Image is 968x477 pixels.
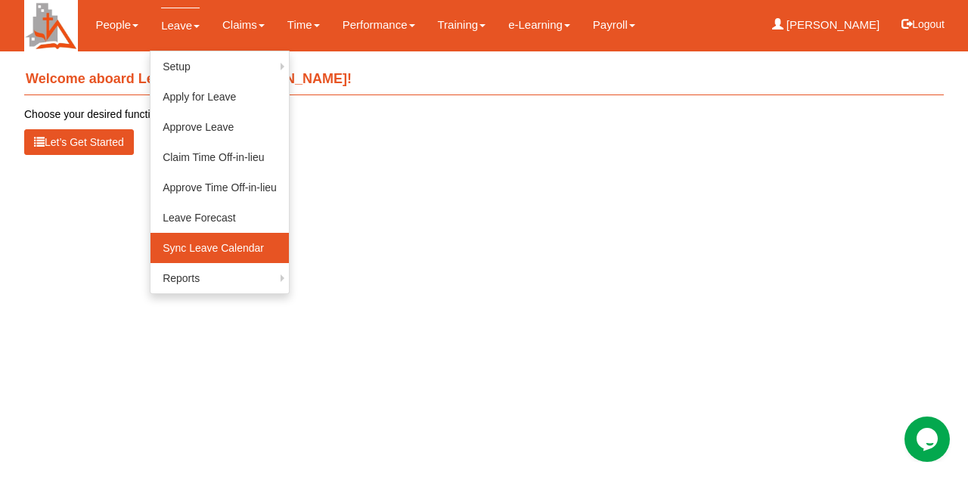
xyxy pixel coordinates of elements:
h4: Welcome aboard Learn Anchor, [PERSON_NAME]! [24,64,944,95]
a: Apply for Leave [150,82,289,112]
a: Training [438,8,486,42]
a: Performance [343,8,415,42]
a: Sync Leave Calendar [150,233,289,263]
p: Choose your desired function from the menu above. [24,107,944,122]
a: Claim Time Off-in-lieu [150,142,289,172]
a: Leave [161,8,200,43]
a: Claims [222,8,265,42]
a: Approve Leave [150,112,289,142]
a: Reports [150,263,289,293]
a: People [95,8,138,42]
a: Approve Time Off-in-lieu [150,172,289,203]
a: Setup [150,51,289,82]
img: H+Cupd5uQsr4AAAAAElFTkSuQmCC [24,1,78,51]
iframe: chat widget [904,417,953,462]
a: Leave Forecast [150,203,289,233]
button: Let’s Get Started [24,129,134,155]
button: Logout [891,6,955,42]
a: e-Learning [508,8,570,42]
a: [PERSON_NAME] [772,8,880,42]
a: Time [287,8,320,42]
a: Payroll [593,8,635,42]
